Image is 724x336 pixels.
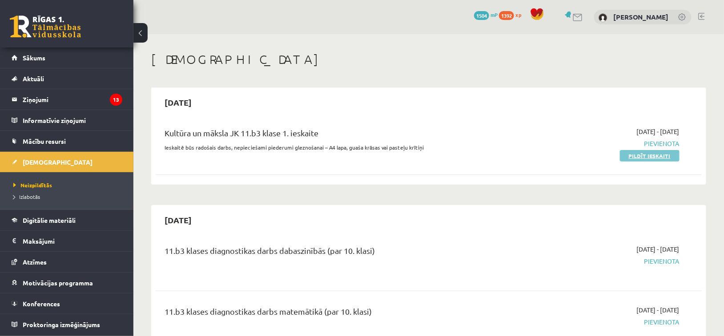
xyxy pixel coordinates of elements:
[165,245,503,261] div: 11.b3 klases diagnostikas darbs dabaszinībās (par 10. klasi)
[599,13,607,22] img: Roberts Veško
[499,11,514,20] span: 1392
[23,89,122,110] legend: Ziņojumi
[23,54,45,62] span: Sākums
[12,131,122,151] a: Mācību resursi
[12,89,122,110] a: Ziņojumi13
[23,258,47,266] span: Atzīmes
[23,75,44,83] span: Aktuāli
[23,158,93,166] span: [DEMOGRAPHIC_DATA]
[474,11,489,20] span: 1504
[23,110,122,130] legend: Informatīvie ziņojumi
[165,143,503,151] p: Ieskaitē būs radošais darbs, nepieciešami piederumi gleznošanai – A4 lapa, guaša krāsas vai paste...
[156,210,201,230] h2: [DATE]
[637,305,680,315] span: [DATE] - [DATE]
[613,12,669,21] a: [PERSON_NAME]
[499,11,526,18] a: 1392 xp
[13,193,125,201] a: Izlabotās
[23,300,60,308] span: Konferences
[474,11,498,18] a: 1504 mP
[12,110,122,130] a: Informatīvie ziņojumi
[12,231,122,251] a: Maksājumi
[12,314,122,335] a: Proktoringa izmēģinājums
[23,231,122,251] legend: Maksājumi
[23,216,76,224] span: Digitālie materiāli
[637,245,680,254] span: [DATE] - [DATE]
[12,210,122,230] a: Digitālie materiāli
[12,152,122,172] a: [DEMOGRAPHIC_DATA]
[110,94,122,106] i: 13
[165,305,503,322] div: 11.b3 klases diagnostikas darbs matemātikā (par 10. klasi)
[12,68,122,89] a: Aktuāli
[517,257,680,266] span: Pievienota
[10,16,81,38] a: Rīgas 1. Tālmācības vidusskola
[23,320,100,328] span: Proktoringa izmēģinājums
[13,182,52,189] span: Neizpildītās
[12,293,122,314] a: Konferences
[151,52,706,67] h1: [DEMOGRAPHIC_DATA]
[13,181,125,189] a: Neizpildītās
[12,252,122,272] a: Atzīmes
[156,92,201,113] h2: [DATE]
[620,150,680,162] a: Pildīt ieskaiti
[12,47,122,68] a: Sākums
[515,11,521,18] span: xp
[13,193,40,200] span: Izlabotās
[517,317,680,327] span: Pievienota
[637,127,680,136] span: [DATE] - [DATE]
[23,137,66,145] span: Mācību resursi
[517,139,680,148] span: Pievienota
[23,279,93,287] span: Motivācijas programma
[165,127,503,143] div: Kultūra un māksla JK 11.b3 klase 1. ieskaite
[491,11,498,18] span: mP
[12,273,122,293] a: Motivācijas programma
